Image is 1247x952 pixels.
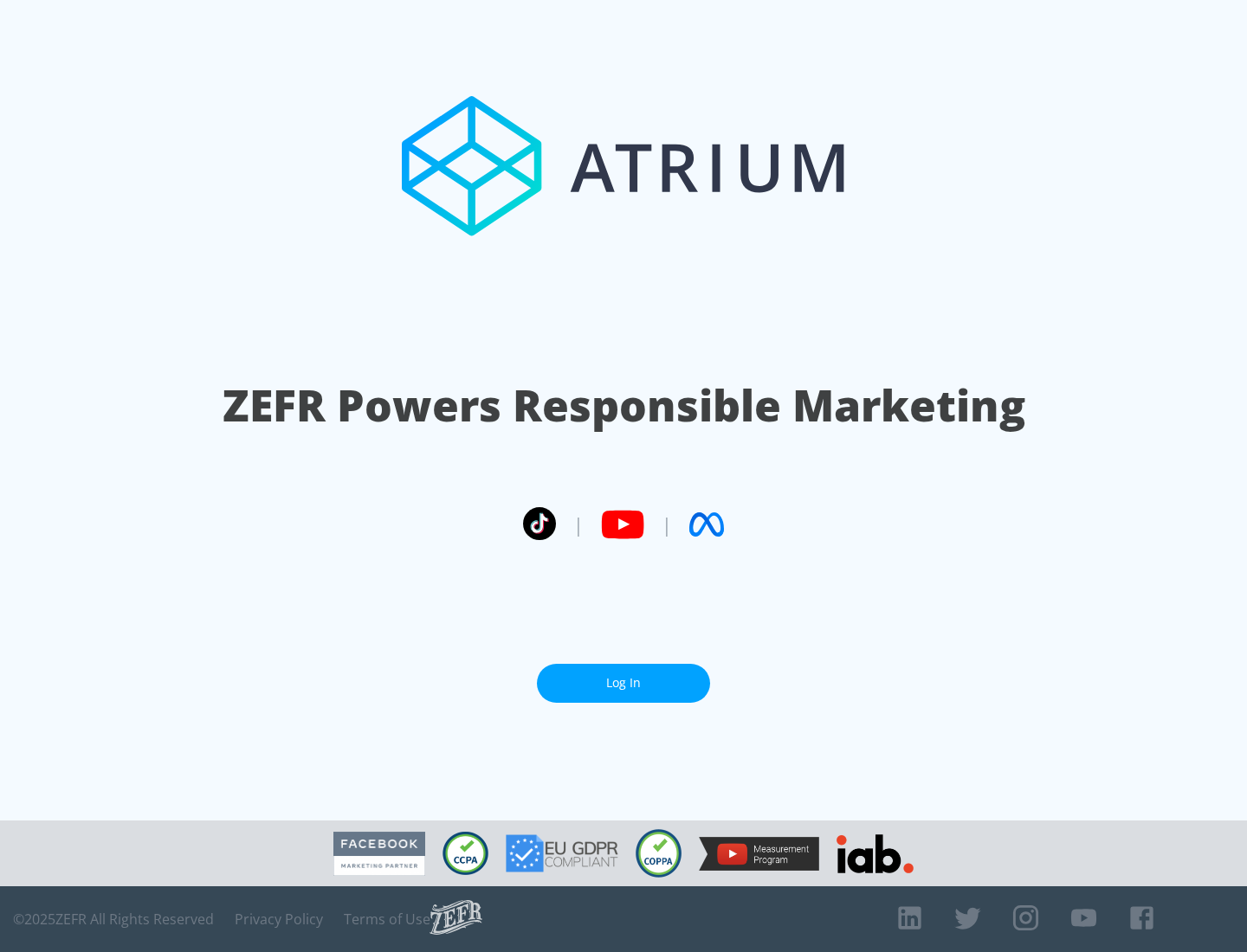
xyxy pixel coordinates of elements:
span: | [573,511,584,537]
img: CCPA Compliant [443,832,488,875]
img: IAB [837,834,914,873]
img: COPPA Compliant [636,829,682,878]
img: Facebook Marketing Partner [333,832,425,876]
span: | [662,511,672,537]
img: YouTube Measurement Program [699,837,819,871]
a: Privacy Policy [235,910,323,928]
img: GDPR Compliant [506,834,618,872]
a: Log In [537,664,710,703]
a: Terms of Use [344,910,430,928]
h1: ZEFR Powers Responsible Marketing [223,376,1025,435]
span: © 2025 ZEFR All Rights Reserved [13,910,214,928]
